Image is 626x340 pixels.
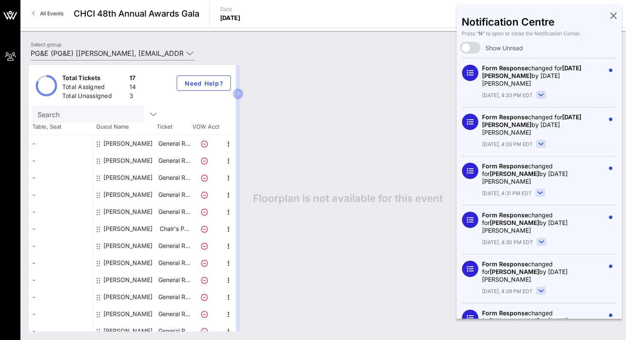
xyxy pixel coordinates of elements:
[29,305,93,323] div: -
[103,203,152,220] div: Eve Maldonado O'Toole
[129,92,136,102] div: 3
[220,5,241,14] p: Date
[482,260,605,283] div: changed for by [DATE][PERSON_NAME]
[40,10,63,17] span: All Events
[191,123,221,131] span: VOW Acct
[62,83,126,93] div: Total Assigned
[29,323,93,340] div: -
[31,41,61,48] label: Select group
[482,239,533,246] span: [DATE], 4:30 PM EDT
[74,7,199,20] span: CHCI 48th Annual Awards Gala
[29,135,93,152] div: -
[184,80,224,87] span: Need Help?
[29,254,93,271] div: -
[490,219,539,226] span: [PERSON_NAME]
[177,75,231,91] button: Need Help?
[27,7,69,20] a: All Events
[157,220,191,237] p: Chair's P…
[462,30,617,37] div: Press “ ” to open or close the Notification Center.
[157,152,191,169] p: General R…
[482,113,528,121] span: Form Response
[157,169,191,186] p: General R…
[482,64,528,72] span: Form Response
[485,44,523,52] span: Show Unread
[482,190,532,197] span: [DATE], 4:31 PM EDT
[29,123,93,131] span: Table, Seat
[103,186,152,203] div: Daniel Duron
[253,192,443,205] span: Floorplan is not available for this event
[29,237,93,254] div: -
[482,64,581,79] span: [DATE][PERSON_NAME]
[129,74,136,84] div: 17
[482,309,605,332] div: changed for by [DATE][PERSON_NAME]
[482,113,581,128] span: [DATE][PERSON_NAME]
[482,211,605,234] div: changed for by [DATE][PERSON_NAME]
[29,169,93,186] div: -
[482,211,528,219] span: Form Response
[129,83,136,93] div: 14
[103,152,152,169] div: Catherine Pino
[29,288,93,305] div: -
[62,74,126,84] div: Total Tickets
[490,268,539,275] span: [PERSON_NAME]
[157,323,191,340] p: General R…
[157,186,191,203] p: General R…
[103,323,152,340] div: Sophya Ojeda
[103,237,152,254] div: Ingrid Duran
[62,92,126,102] div: Total Unassigned
[490,317,539,324] span: [PERSON_NAME]
[93,123,157,131] span: Guest Name
[103,305,152,323] div: Jose Perez
[157,203,191,220] p: General R…
[103,271,152,288] div: Jaime McCarthy
[29,203,93,220] div: -
[482,309,528,317] span: Form Response
[482,162,528,170] span: Form Response
[157,237,191,254] p: General R…
[103,135,152,152] div: Amalia Grobbel
[157,135,191,152] p: General R…
[157,123,191,131] span: Ticket
[157,254,191,271] p: General R…
[103,254,152,271] div: Jahselyn Medina
[482,260,528,268] span: Form Response
[157,288,191,305] p: General R…
[482,288,533,295] span: [DATE], 4:29 PM EDT
[220,14,241,22] p: [DATE]
[29,220,93,237] div: -
[482,113,605,136] div: changed for by [DATE][PERSON_NAME]
[29,271,93,288] div: -
[479,30,482,37] b: N
[29,152,93,169] div: -
[462,18,617,26] div: Notification Centre
[103,220,152,237] div: Greg Rubio
[103,169,152,186] div: Damien Padilla
[490,170,539,177] span: [PERSON_NAME]
[157,305,191,323] p: General R…
[482,141,533,148] span: [DATE], 4:33 PM EDT
[103,288,152,305] div: Jonathan Coussimano
[482,64,605,87] div: changed for by [DATE][PERSON_NAME]
[482,92,533,99] span: [DATE], 4:33 PM EDT
[482,162,605,185] div: changed for by [DATE][PERSON_NAME]
[157,271,191,288] p: General R…
[29,186,93,203] div: -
